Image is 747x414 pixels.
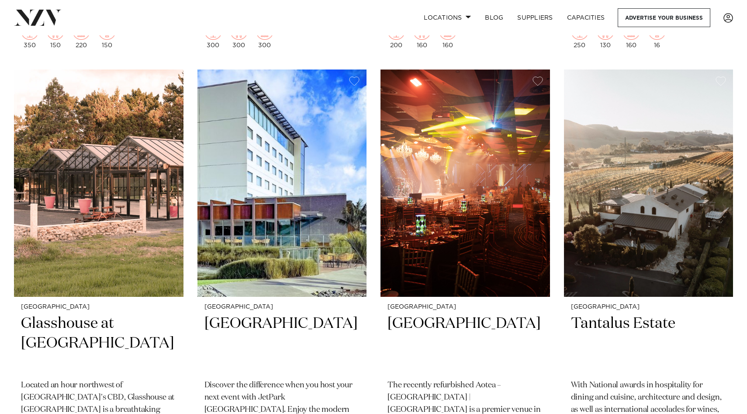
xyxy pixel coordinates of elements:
[571,314,726,373] h2: Tantalus Estate
[618,8,710,27] a: Advertise your business
[571,304,726,310] small: [GEOGRAPHIC_DATA]
[21,304,176,310] small: [GEOGRAPHIC_DATA]
[478,8,510,27] a: BLOG
[14,10,62,25] img: nzv-logo.png
[387,314,543,373] h2: [GEOGRAPHIC_DATA]
[510,8,560,27] a: SUPPLIERS
[417,8,478,27] a: Locations
[204,314,360,373] h2: [GEOGRAPHIC_DATA]
[21,314,176,373] h2: Glasshouse at [GEOGRAPHIC_DATA]
[204,304,360,310] small: [GEOGRAPHIC_DATA]
[387,304,543,310] small: [GEOGRAPHIC_DATA]
[560,8,612,27] a: Capacities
